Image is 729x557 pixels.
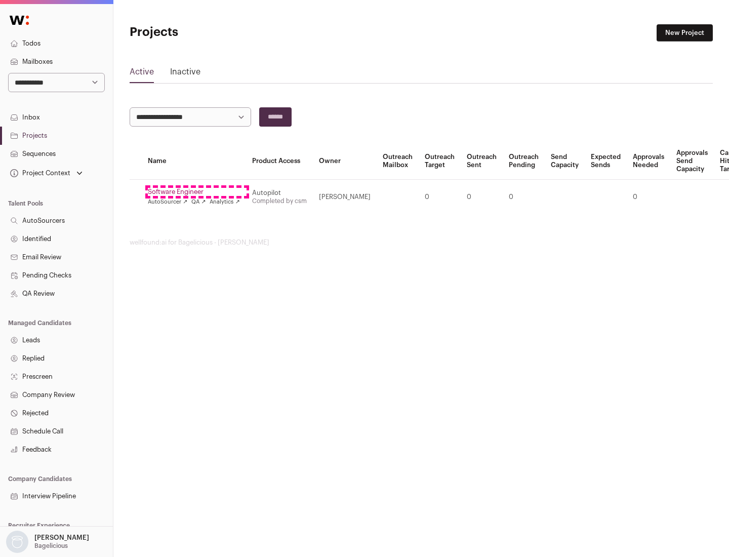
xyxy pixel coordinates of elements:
[34,534,89,542] p: [PERSON_NAME]
[4,10,34,30] img: Wellfound
[503,180,545,215] td: 0
[461,143,503,180] th: Outreach Sent
[130,238,713,247] footer: wellfound:ai for Bagelicious - [PERSON_NAME]
[130,66,154,82] a: Active
[8,169,70,177] div: Project Context
[627,180,670,215] td: 0
[210,198,239,206] a: Analytics ↗
[246,143,313,180] th: Product Access
[34,542,68,550] p: Bagelicious
[142,143,246,180] th: Name
[252,189,307,197] div: Autopilot
[657,24,713,42] a: New Project
[191,198,206,206] a: QA ↗
[545,143,585,180] th: Send Capacity
[148,188,240,196] a: Software Engineer
[8,166,85,180] button: Open dropdown
[419,180,461,215] td: 0
[670,143,714,180] th: Approvals Send Capacity
[377,143,419,180] th: Outreach Mailbox
[4,531,91,553] button: Open dropdown
[170,66,200,82] a: Inactive
[130,24,324,41] h1: Projects
[148,198,187,206] a: AutoSourcer ↗
[313,143,377,180] th: Owner
[627,143,670,180] th: Approvals Needed
[461,180,503,215] td: 0
[6,531,28,553] img: nopic.png
[503,143,545,180] th: Outreach Pending
[252,198,307,204] a: Completed by csm
[419,143,461,180] th: Outreach Target
[313,180,377,215] td: [PERSON_NAME]
[585,143,627,180] th: Expected Sends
